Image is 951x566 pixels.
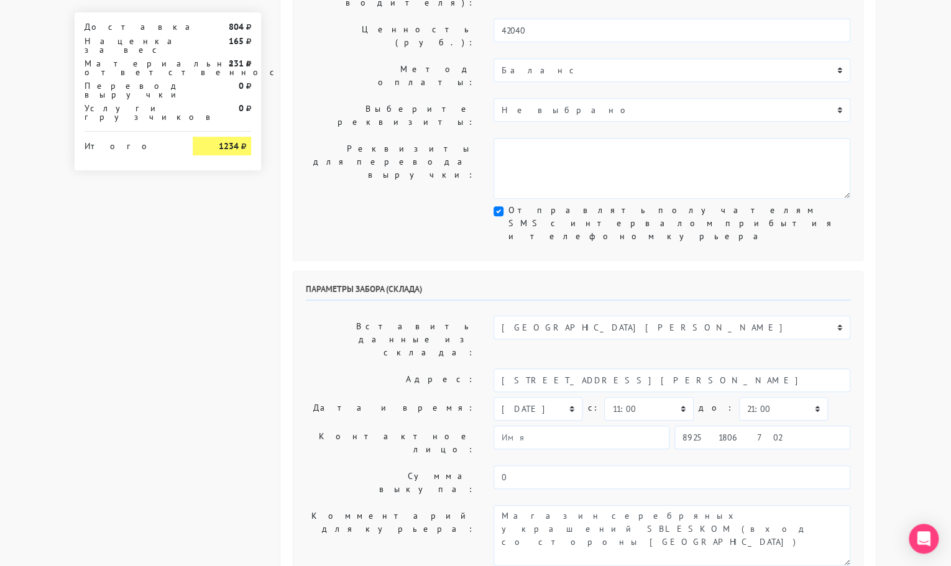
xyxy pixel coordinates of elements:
[75,22,183,31] div: Доставка
[239,103,244,114] strong: 0
[296,368,484,392] label: Адрес:
[75,81,183,99] div: Перевод выручки
[587,397,599,419] label: c:
[75,104,183,121] div: Услуги грузчиков
[75,37,183,54] div: Наценка за вес
[296,397,484,421] label: Дата и время:
[219,140,239,152] strong: 1234
[229,21,244,32] strong: 804
[508,204,850,243] label: Отправлять получателям SMS с интервалом прибытия и телефоном курьера
[296,505,484,566] label: Комментарий для курьера:
[699,397,734,419] label: до:
[296,98,484,133] label: Выберите реквизиты:
[85,137,174,150] div: Итого
[296,58,484,93] label: Метод оплаты:
[296,316,484,363] label: Вставить данные из склада:
[296,138,484,199] label: Реквизиты для перевода выручки:
[296,426,484,460] label: Контактное лицо:
[296,465,484,500] label: Сумма выкупа:
[75,59,183,76] div: Материальная ответственность
[494,426,669,449] input: Имя
[909,524,939,554] div: Open Intercom Messenger
[229,58,244,69] strong: 231
[229,35,244,47] strong: 165
[239,80,244,91] strong: 0
[296,19,484,53] label: Ценность (руб.):
[674,426,850,449] input: Телефон
[306,284,850,301] h6: Параметры забора (склада)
